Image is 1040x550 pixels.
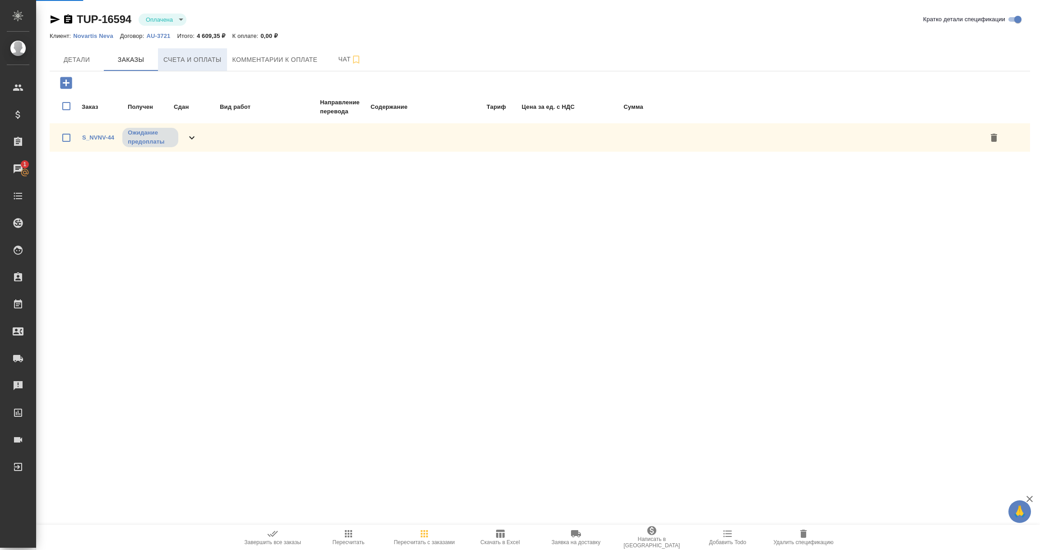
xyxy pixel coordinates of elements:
span: 1 [18,160,32,169]
p: К оплате: [232,33,261,39]
p: Договор: [120,33,147,39]
p: Клиент: [50,33,73,39]
span: Комментарии к оплате [232,54,318,65]
td: Вид работ [219,98,319,117]
span: Чат [328,54,371,65]
a: TUP-16594 [77,13,131,25]
a: Novartis Neva [73,32,120,39]
td: Сдан [173,98,218,117]
td: Направление перевода [320,98,369,117]
svg: Подписаться [351,54,362,65]
a: 1 [2,158,34,180]
a: AU-3721 [146,32,177,39]
p: Ожидание предоплаты [128,128,173,146]
td: Тариф [443,98,506,117]
td: Содержание [370,98,442,117]
p: Итого: [177,33,196,39]
button: Скопировать ссылку [63,14,74,25]
td: Получен [127,98,172,117]
span: 🙏 [1012,502,1027,521]
button: Скопировать ссылку для ЯМессенджера [50,14,60,25]
span: Счета и оплаты [163,54,222,65]
p: AU-3721 [146,33,177,39]
span: Заказы [109,54,153,65]
p: Novartis Neva [73,33,120,39]
td: Заказ [81,98,126,117]
p: 4 609,35 ₽ [197,33,232,39]
div: Оплачена [139,14,186,26]
button: Добавить заказ [54,74,79,92]
p: 0,00 ₽ [260,33,284,39]
a: S_NVNV-44 [82,134,114,141]
span: Кратко детали спецификации [923,15,1005,24]
button: Оплачена [143,16,176,23]
td: Сумма [576,98,644,117]
td: Цена за ед. с НДС [507,98,575,117]
button: 🙏 [1008,500,1031,523]
div: S_NVNV-44Ожидание предоплаты [50,123,1030,152]
span: Детали [55,54,98,65]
